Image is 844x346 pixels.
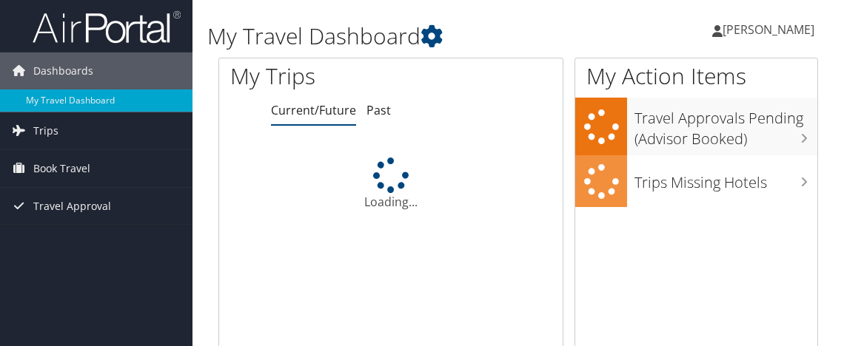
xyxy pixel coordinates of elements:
[33,112,58,149] span: Trips
[575,98,817,155] a: Travel Approvals Pending (Advisor Booked)
[33,188,111,225] span: Travel Approval
[723,21,814,38] span: [PERSON_NAME]
[634,101,817,149] h3: Travel Approvals Pending (Advisor Booked)
[712,7,829,52] a: [PERSON_NAME]
[33,52,93,89] span: Dashboards
[33,150,90,187] span: Book Travel
[207,21,622,52] h1: My Travel Dashboard
[634,165,817,193] h3: Trips Missing Hotels
[230,61,409,92] h1: My Trips
[575,155,817,208] a: Trips Missing Hotels
[271,102,356,118] a: Current/Future
[33,10,181,44] img: airportal-logo.png
[575,61,817,92] h1: My Action Items
[366,102,391,118] a: Past
[219,157,563,211] div: Loading...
